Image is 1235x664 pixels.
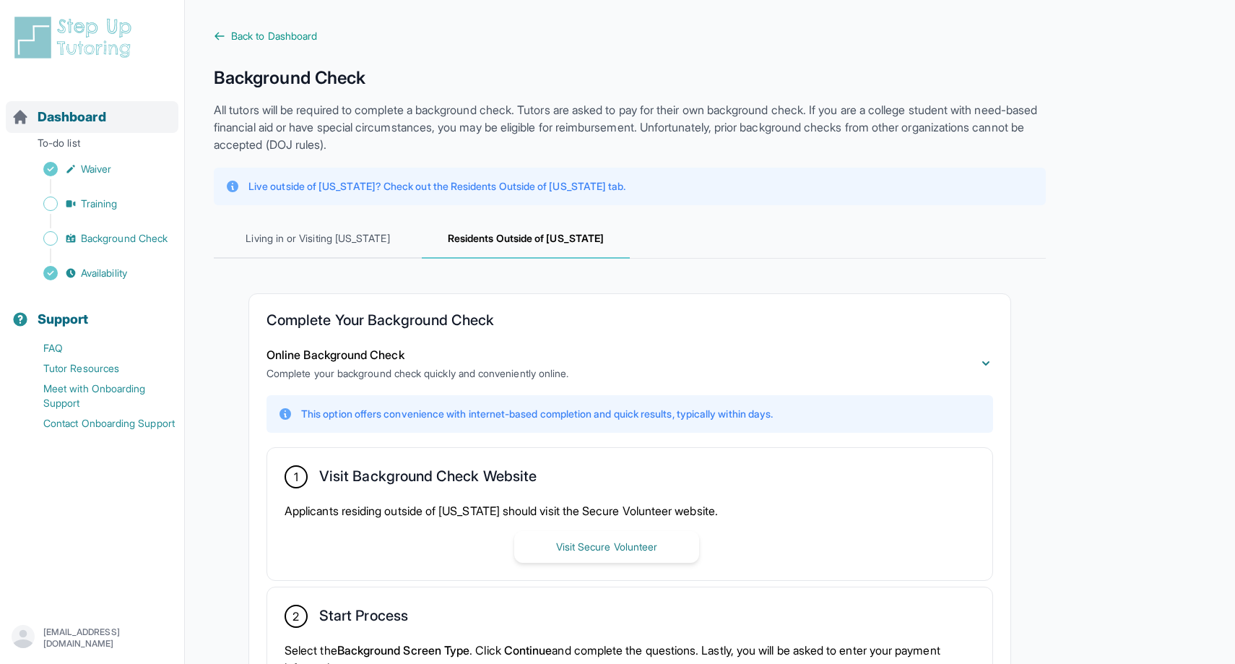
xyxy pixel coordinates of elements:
a: Training [12,194,184,214]
a: Meet with Onboarding Support [12,379,184,413]
button: Dashboard [6,84,178,133]
a: Contact Onboarding Support [12,413,184,434]
a: Availability [12,263,184,283]
h2: Visit Background Check Website [319,467,537,491]
span: Availability [81,266,127,280]
p: Live outside of [US_STATE]? Check out the Residents Outside of [US_STATE] tab. [248,179,625,194]
span: Continue [504,643,552,657]
span: Residents Outside of [US_STATE] [422,220,630,259]
p: This option offers convenience with internet-based completion and quick results, typically within... [301,407,773,421]
a: Visit Secure Volunteer [514,539,699,553]
a: Background Check [12,228,184,249]
a: Tutor Resources [12,358,184,379]
a: Dashboard [12,107,106,127]
h2: Complete Your Background Check [266,311,993,335]
span: Background Screen Type [337,643,470,657]
span: Back to Dashboard [231,29,317,43]
nav: Tabs [214,220,1046,259]
span: Training [81,197,118,211]
h1: Background Check [214,66,1046,90]
p: To-do list [6,136,178,156]
button: Online Background CheckComplete your background check quickly and conveniently online. [266,346,993,381]
span: Dashboard [38,107,106,127]
button: Support [6,286,178,335]
a: FAQ [12,338,184,358]
a: Back to Dashboard [214,29,1046,43]
span: Living in or Visiting [US_STATE] [214,220,422,259]
span: Support [38,309,89,329]
p: All tutors will be required to complete a background check. Tutors are asked to pay for their own... [214,101,1046,153]
span: 1 [294,468,298,486]
span: Waiver [81,162,111,176]
span: 2 [292,608,299,625]
img: logo [12,14,140,61]
span: Background Check [81,231,168,246]
button: [EMAIL_ADDRESS][DOMAIN_NAME] [12,625,173,651]
a: Waiver [12,159,184,179]
p: Complete your background check quickly and conveniently online. [266,366,568,381]
p: [EMAIL_ADDRESS][DOMAIN_NAME] [43,626,173,650]
h2: Start Process [319,607,408,630]
span: Online Background Check [266,348,404,362]
button: Visit Secure Volunteer [514,531,699,563]
p: Applicants residing outside of [US_STATE] should visit the Secure Volunteer website. [285,502,975,519]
